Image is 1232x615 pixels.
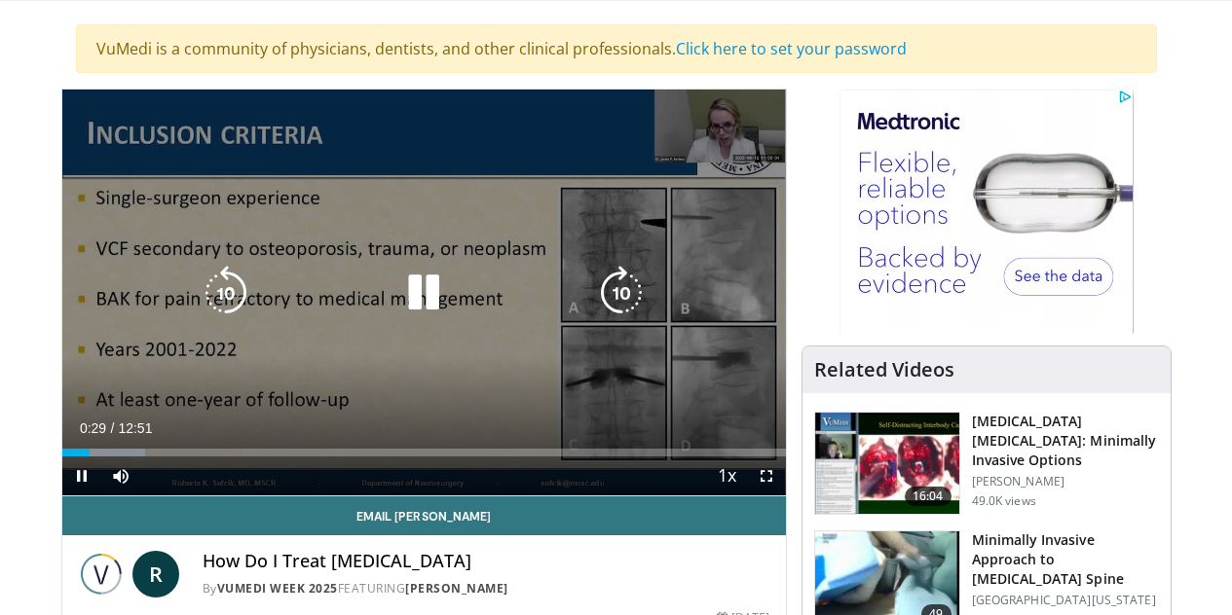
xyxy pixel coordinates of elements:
h3: [MEDICAL_DATA] [MEDICAL_DATA]: Minimally Invasive Options [972,412,1159,470]
a: Click here to set your password [676,38,907,59]
a: Vumedi Week 2025 [217,580,338,597]
button: Playback Rate [708,456,747,495]
h3: Minimally Invasive Approach to [MEDICAL_DATA] Spine [972,530,1159,589]
a: R [132,551,179,597]
p: [GEOGRAPHIC_DATA][US_STATE] [972,593,1159,608]
div: By FEATURING [203,580,770,597]
h4: How Do I Treat [MEDICAL_DATA] [203,551,770,572]
video-js: Video Player [62,90,786,496]
h4: Related Videos [814,358,954,381]
a: 16:04 [MEDICAL_DATA] [MEDICAL_DATA]: Minimally Invasive Options [PERSON_NAME] 49.0K views [814,412,1159,515]
span: / [111,420,115,436]
span: 12:51 [118,420,152,436]
iframe: Advertisement [840,89,1134,334]
p: [PERSON_NAME] [972,474,1159,489]
button: Pause [62,456,101,495]
a: Email [PERSON_NAME] [62,496,786,535]
a: [PERSON_NAME] [405,580,508,597]
button: Mute [101,456,140,495]
span: 16:04 [905,487,952,506]
div: VuMedi is a community of physicians, dentists, and other clinical professionals. [76,24,1157,73]
img: Vumedi Week 2025 [78,551,125,597]
p: 49.0K views [972,493,1036,509]
span: 0:29 [80,420,106,436]
button: Fullscreen [747,456,786,495]
div: Progress Bar [62,449,786,456]
img: 9f1438f7-b5aa-4a55-ab7b-c34f90e48e66.150x105_q85_crop-smart_upscale.jpg [815,413,959,514]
